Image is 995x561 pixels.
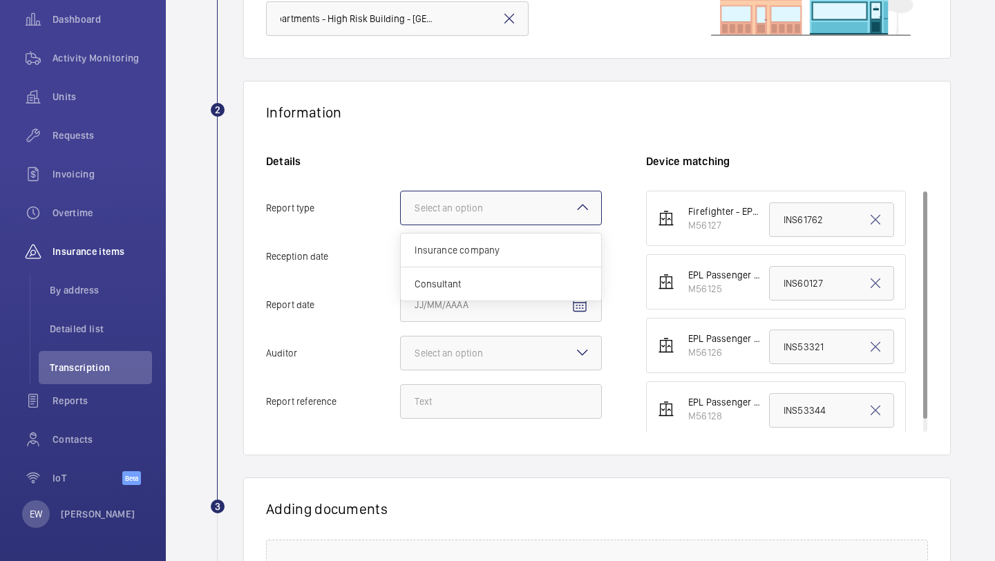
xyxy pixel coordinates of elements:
span: Activity Monitoring [53,51,152,65]
h1: Information [266,104,341,121]
span: Contacts [53,432,152,446]
div: EPL Passenger Lift No 4 [688,395,761,409]
div: 2 [211,103,225,117]
input: Type the address [266,1,529,36]
div: M56125 [688,282,761,296]
span: By address [50,283,152,297]
h1: Adding documents [266,500,928,517]
span: Overtime [53,206,152,220]
img: elevator.svg [658,401,674,417]
div: M56126 [688,345,761,359]
span: Report type [266,203,400,213]
div: Select an option [415,346,518,360]
div: Firefighter - EPL Passenger Lift No 3 [688,205,761,218]
div: 3 [211,500,225,513]
span: Consultant [415,277,587,291]
span: Report date [266,300,400,310]
input: Ref. appearing on the document [769,202,894,237]
span: Insurance items [53,245,152,258]
span: Requests [53,129,152,142]
ng-dropdown-panel: Options list [400,233,602,301]
input: Ref. appearing on the document [769,330,894,364]
input: Ref. appearing on the document [769,393,894,428]
span: Insurance company [415,243,587,257]
span: Beta [122,471,141,485]
span: Detailed list [50,322,152,336]
span: IoT [53,471,122,485]
div: M56127 [688,218,761,232]
div: M56128 [688,409,761,423]
img: elevator.svg [658,210,674,227]
h6: Details [266,154,602,169]
input: Report reference [400,384,602,419]
div: EPL Passenger Lift No 1 [688,268,761,282]
span: Invoicing [53,167,152,181]
p: [PERSON_NAME] [61,507,135,521]
span: Auditor [266,348,400,358]
span: Reception date [266,251,400,261]
input: Report dateOpen calendar [400,287,602,322]
span: Units [53,90,152,104]
h6: Device matching [646,154,928,169]
button: Open calendar [563,289,596,322]
span: Report reference [266,397,400,406]
span: Transcription [50,361,152,374]
div: EPL Passenger Lift No 2 [688,332,761,345]
span: Dashboard [53,12,152,26]
p: EW [30,507,42,521]
input: Ref. appearing on the document [769,266,894,301]
img: elevator.svg [658,274,674,290]
div: Select an option [415,201,518,215]
img: elevator.svg [658,337,674,354]
span: Reports [53,394,152,408]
